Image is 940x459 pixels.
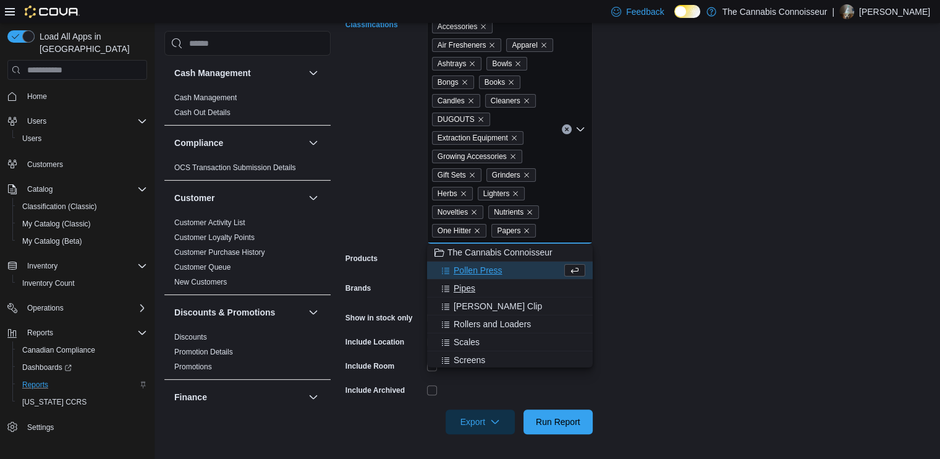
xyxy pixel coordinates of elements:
label: Include Location [345,337,404,347]
span: Bowls [492,58,512,70]
span: Bongs [438,76,459,88]
span: Growing Accessories [432,150,522,163]
span: Papers [491,224,536,238]
button: Catalog [2,181,152,198]
span: Reports [22,325,147,340]
span: Settings [22,419,147,435]
span: Cleaners [485,94,536,108]
span: Washington CCRS [17,395,147,410]
span: My Catalog (Beta) [22,236,82,246]
span: Reports [17,377,147,392]
button: Remove Air Fresheners from selection in this group [488,41,496,49]
a: Classification (Classic) [17,199,102,214]
span: Classification (Classic) [17,199,147,214]
button: Remove Books from selection in this group [507,79,515,86]
span: Canadian Compliance [22,345,95,355]
span: Cash Out Details [174,108,231,118]
h3: Customer [174,192,214,204]
span: Nutrients [488,205,539,219]
span: Reports [22,380,48,390]
label: Products [345,254,378,264]
h3: Finance [174,391,207,403]
button: Remove Novelties from selection in this group [470,208,478,216]
a: Promotions [174,362,212,371]
span: Ashtrays [432,57,482,71]
button: Compliance [174,137,303,149]
h3: Cash Management [174,67,251,79]
a: OCS Transaction Submission Details [174,163,296,172]
span: Customer Queue [174,262,231,272]
button: Remove Papers from selection in this group [523,227,530,234]
span: Canadian Compliance [17,343,147,358]
span: Nutrients [494,206,523,218]
button: Discounts & Promotions [174,306,303,319]
span: Pipes [454,282,475,294]
button: Remove Candles from selection in this group [467,97,475,105]
span: New Customers [174,277,227,287]
button: Settings [2,418,152,436]
a: Customer Queue [174,263,231,272]
div: Compliance [164,160,331,180]
button: Pipes [427,280,593,298]
button: Remove Cleaners from selection in this group [523,97,530,105]
span: Load All Apps in [GEOGRAPHIC_DATA] [35,30,147,55]
span: Operations [22,301,147,315]
button: Remove Lighters from selection in this group [512,190,519,197]
img: Cova [25,6,80,18]
a: Canadian Compliance [17,343,100,358]
div: Candice Flynt [839,4,854,19]
a: Customer Purchase History [174,248,265,257]
span: Home [22,88,147,104]
button: Clear input [562,124,572,134]
button: Inventory [2,257,152,275]
button: Users [12,130,152,147]
p: The Cannabis Connoisseur [722,4,828,19]
button: Run Report [523,410,593,434]
div: Customer [164,215,331,294]
button: Scales [427,333,593,351]
a: Inventory Count [17,276,80,291]
span: Screens [454,354,485,366]
button: My Catalog (Classic) [12,215,152,233]
span: Customer Loyalty Points [174,233,255,242]
button: [PERSON_NAME] Clip [427,298,593,315]
span: DUGOUTS [438,113,475,126]
span: Apparel [512,39,537,51]
button: Reports [2,324,152,341]
button: Canadian Compliance [12,341,152,359]
span: Growing Accessories [438,150,507,163]
a: Users [17,131,46,146]
span: Users [22,114,147,129]
button: Rollers and Loaders [427,315,593,333]
span: DUGOUTS [432,113,490,126]
button: Customer [306,191,321,205]
span: Ashtrays [438,58,467,70]
button: Compliance [306,135,321,150]
span: Promotion Details [174,347,233,357]
span: Scales [454,336,480,348]
span: Customers [27,160,63,169]
span: One Hitter [432,224,487,238]
span: Settings [27,423,54,432]
p: | [832,4,834,19]
button: Remove Growing Accessories from selection in this group [509,153,517,160]
span: Inventory Count [17,276,147,291]
a: New Customers [174,278,227,286]
button: Remove Extraction Equipment from selection in this group [510,134,518,142]
span: Cash Management [174,93,237,103]
label: Show in stock only [345,313,413,323]
a: Customers [22,157,68,172]
span: The Cannabis Connoisseur [447,246,553,259]
span: Grinders [492,169,520,181]
label: Include Archived [345,385,405,395]
span: Classification (Classic) [22,202,97,212]
span: Books [479,75,520,89]
a: Promotion Details [174,348,233,356]
button: Remove Herbs from selection in this group [460,190,467,197]
button: Pollen Press [427,262,593,280]
h3: Discounts & Promotions [174,306,275,319]
span: Users [27,116,46,126]
div: Cash Management [164,90,331,125]
span: Books [485,76,505,88]
span: Inventory Count [22,278,75,288]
